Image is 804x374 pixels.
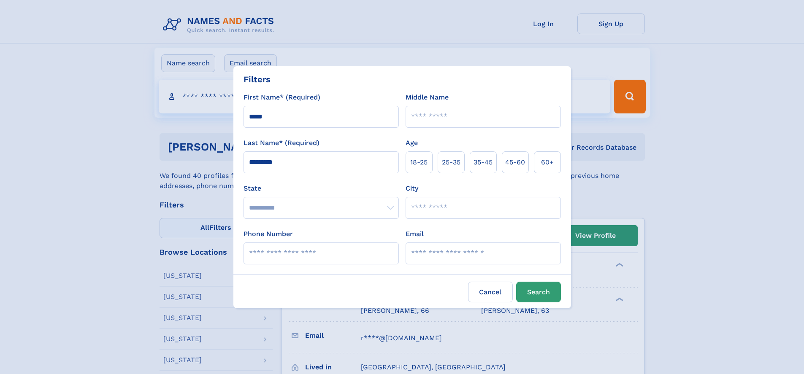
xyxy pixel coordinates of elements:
[505,157,525,167] span: 45‑60
[406,229,424,239] label: Email
[244,229,293,239] label: Phone Number
[406,92,449,102] label: Middle Name
[244,183,399,194] label: State
[406,183,418,194] label: City
[244,73,271,86] div: Filters
[410,157,428,167] span: 18‑25
[406,138,418,148] label: Age
[474,157,493,167] span: 35‑45
[516,282,561,302] button: Search
[244,92,320,102] label: First Name* (Required)
[468,282,513,302] label: Cancel
[541,157,554,167] span: 60+
[244,138,319,148] label: Last Name* (Required)
[442,157,460,167] span: 25‑35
